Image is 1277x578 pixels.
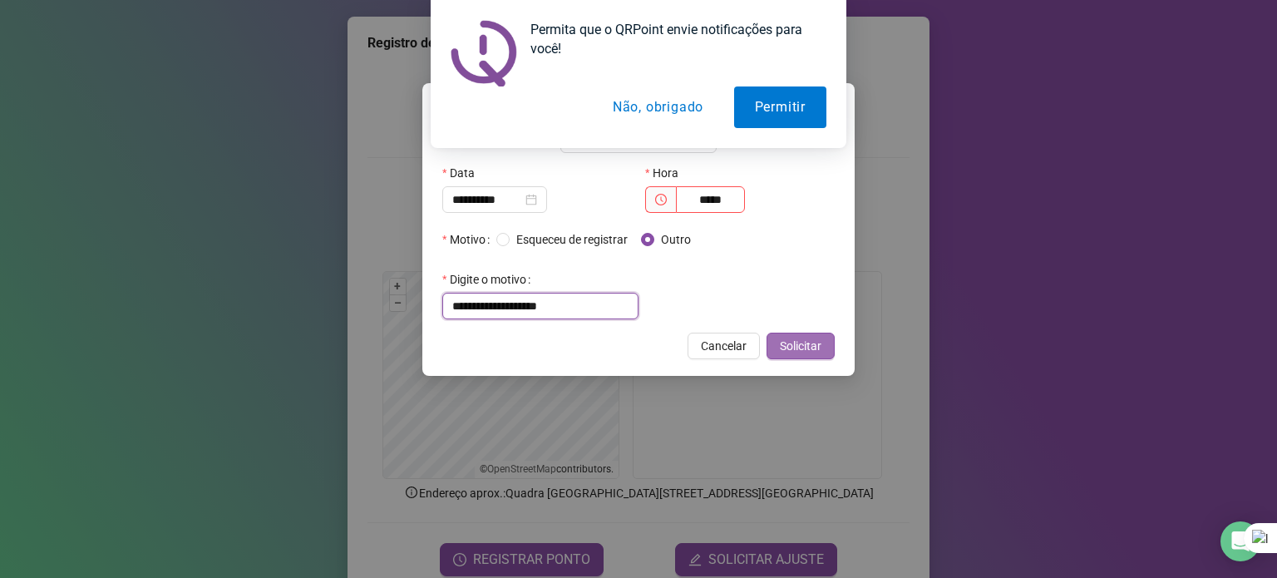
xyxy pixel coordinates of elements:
[701,337,747,355] span: Cancelar
[1220,521,1260,561] div: Open Intercom Messenger
[645,160,689,186] label: Hora
[767,333,835,359] button: Solicitar
[654,230,698,249] span: Outro
[451,20,517,86] img: notification icon
[510,230,634,249] span: Esqueceu de registrar
[734,86,826,128] button: Permitir
[655,194,667,205] span: clock-circle
[517,20,826,58] div: Permita que o QRPoint envie notificações para você!
[592,86,724,128] button: Não, obrigado
[442,266,537,293] label: Digite o motivo
[442,226,496,253] label: Motivo
[780,337,821,355] span: Solicitar
[688,333,760,359] button: Cancelar
[442,160,486,186] label: Data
